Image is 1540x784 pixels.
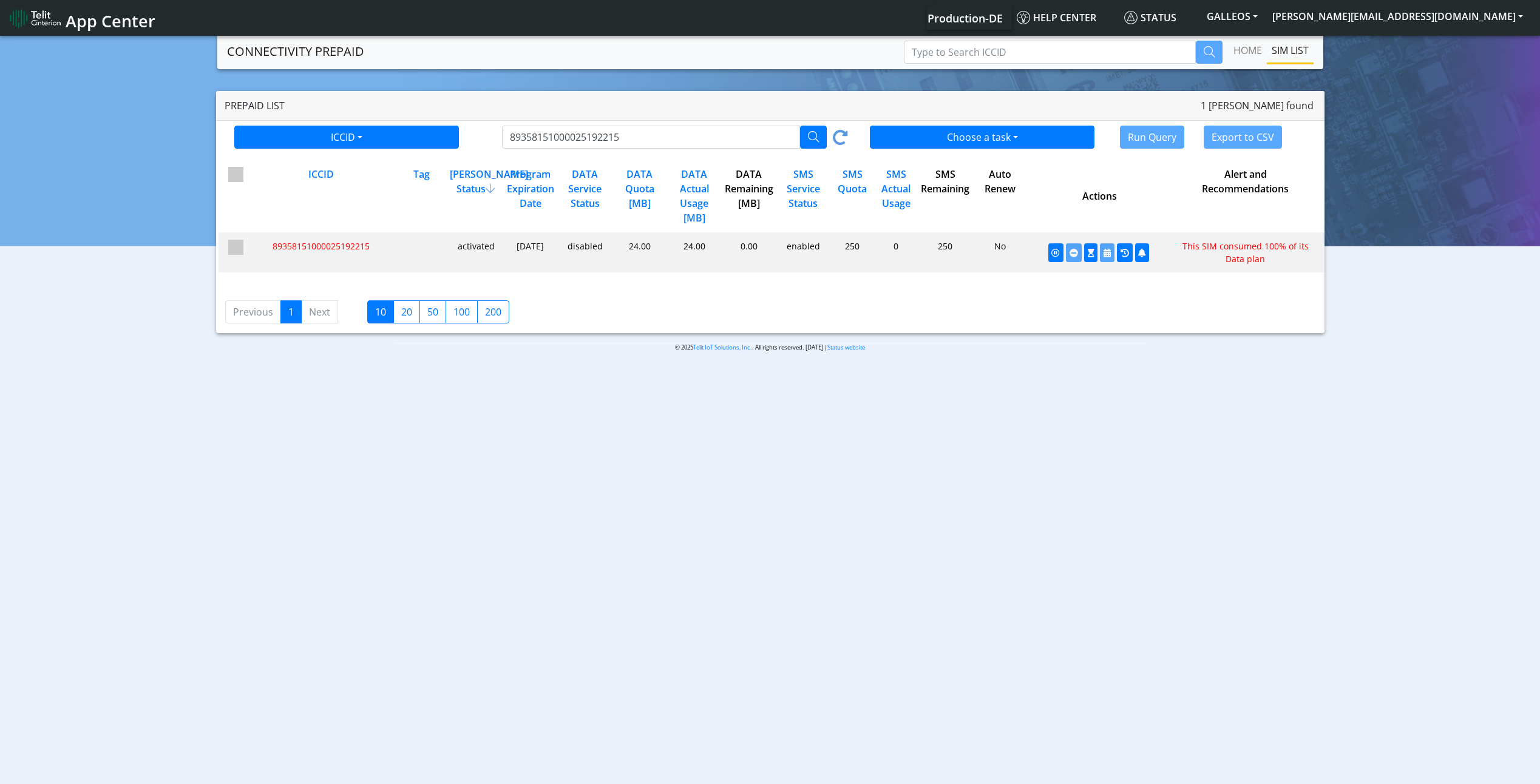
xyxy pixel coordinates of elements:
[502,126,800,149] input: Type to Search ICCID/Tag
[971,167,1026,225] div: Auto Renew
[447,167,502,225] div: [PERSON_NAME] Status
[775,240,829,265] div: enabled
[1204,126,1282,149] button: Export to CSV
[10,5,154,31] a: App Center
[10,8,61,28] img: logo-telit-cinterion-gw-new.png
[873,167,917,225] div: SMS Actual Usage
[419,300,446,323] label: 50
[1201,98,1314,113] span: 1 [PERSON_NAME] found
[971,240,1026,265] div: No
[225,99,285,112] span: Prepaid List
[247,167,393,225] div: ICCID
[393,167,447,225] div: Tag
[394,343,1146,352] p: © 2025 . All rights reserved. [DATE] |
[928,11,1003,25] span: Production-DE
[721,240,775,265] div: 0.00
[1172,167,1317,225] div: Alert and Recommendations
[917,167,971,225] div: SMS Remaining
[234,126,459,149] button: ICCID
[557,240,611,265] div: disabled
[611,167,666,225] div: DATA Quota [MB]
[367,300,394,323] label: 10
[917,240,971,265] div: 250
[1012,5,1119,30] a: Help center
[721,167,775,225] div: DATA Remaining [MB]
[693,343,752,351] a: Telit IoT Solutions, Inc.
[927,5,1002,30] a: Your current platform instance
[611,240,666,265] div: 24.00
[393,300,420,323] label: 20
[904,41,1196,64] input: Type to Search ICCID
[827,343,865,351] a: Status website
[446,300,478,323] label: 100
[870,126,1094,149] button: Choose a task
[666,240,721,265] div: 24.00
[66,10,155,32] span: App Center
[1026,167,1172,225] div: Actions
[502,240,557,265] div: [DATE]
[477,300,509,323] label: 200
[1017,11,1096,24] span: Help center
[273,240,370,252] span: 89358151000025192215
[502,167,557,225] div: Program Expiration Date
[1119,5,1199,30] a: Status
[1124,11,1176,24] span: Status
[829,167,873,225] div: SMS Quota
[280,300,302,323] a: 1
[1124,11,1138,24] img: status.svg
[1267,38,1314,63] a: SIM LIST
[557,167,611,225] div: DATA Service Status
[666,167,721,225] div: DATA Actual Usage [MB]
[1120,126,1184,149] button: Run Query
[1017,11,1030,24] img: knowledge.svg
[447,240,502,265] div: activated
[873,240,917,265] div: 0
[227,39,364,64] a: CONNECTIVITY PREPAID
[1229,38,1267,63] a: Home
[1265,5,1530,27] button: [PERSON_NAME][EMAIL_ADDRESS][DOMAIN_NAME]
[1172,240,1317,265] div: This SIM consumed 100% of its Data plan
[829,240,873,265] div: 250
[1199,5,1265,27] button: GALLEOS
[775,167,829,225] div: SMS Service Status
